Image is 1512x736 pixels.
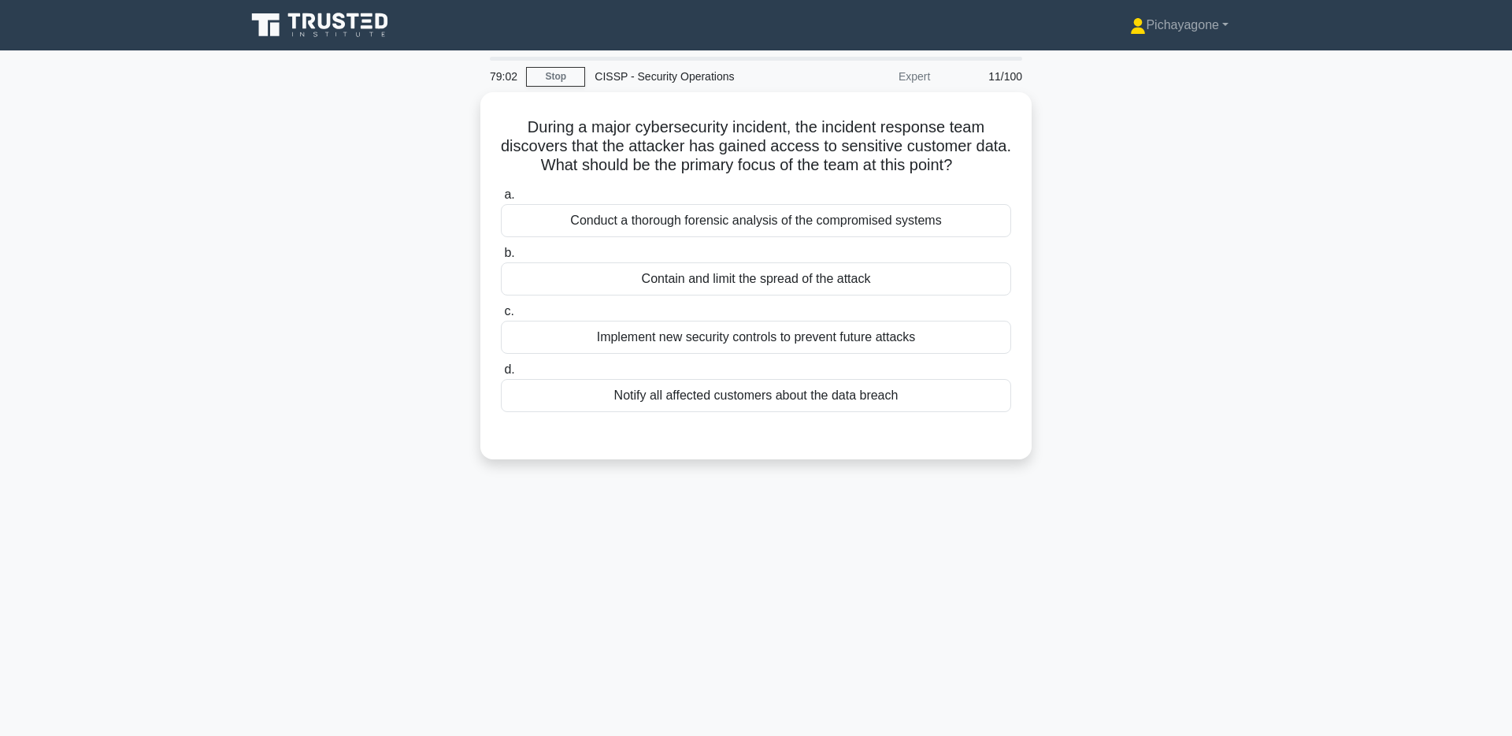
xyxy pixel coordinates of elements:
div: Contain and limit the spread of the attack [501,262,1011,296]
div: Expert [802,61,939,92]
span: b. [504,246,514,259]
a: Pichayagone [1092,9,1266,41]
span: d. [504,362,514,376]
div: 79:02 [480,61,526,92]
h5: During a major cybersecurity incident, the incident response team discovers that the attacker has... [499,117,1013,176]
div: Conduct a thorough forensic analysis of the compromised systems [501,204,1011,237]
div: Notify all affected customers about the data breach [501,379,1011,412]
span: a. [504,188,514,201]
div: Implement new security controls to prevent future attacks [501,321,1011,354]
div: 11/100 [939,61,1032,92]
span: c. [504,304,513,318]
a: Stop [526,67,585,87]
div: CISSP - Security Operations [585,61,802,92]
